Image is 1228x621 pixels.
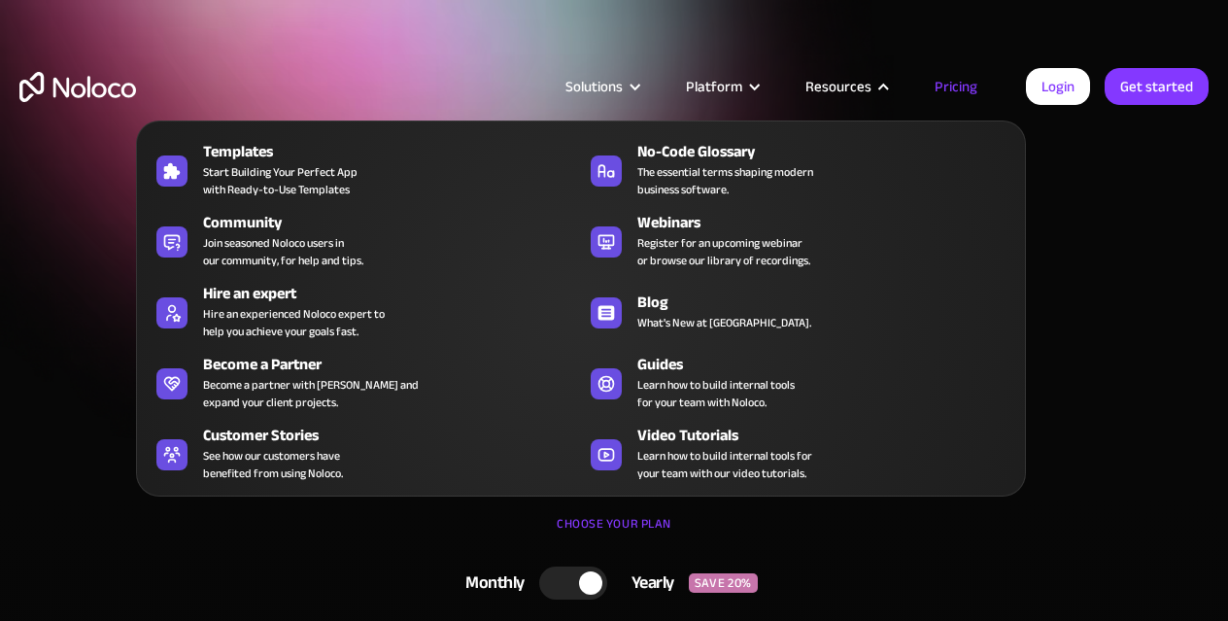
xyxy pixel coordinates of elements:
div: SAVE 20% [689,573,758,593]
a: Pricing [910,74,1002,99]
span: Start Building Your Perfect App with Ready-to-Use Templates [203,163,358,198]
div: Video Tutorials [637,424,1024,447]
a: Get started [1105,68,1209,105]
div: Community [203,211,590,234]
div: Webinars [637,211,1024,234]
div: Resources [781,74,910,99]
div: Hire an expert [203,282,590,305]
span: Learn how to build internal tools for your team with our video tutorials. [637,447,812,482]
div: Resources [805,74,871,99]
div: Guides [637,353,1024,376]
a: BlogWhat's New at [GEOGRAPHIC_DATA]. [581,278,1015,344]
a: Login [1026,68,1090,105]
div: Platform [662,74,781,99]
span: Join seasoned Noloco users in our community, for help and tips. [203,234,363,269]
span: Learn how to build internal tools for your team with Noloco. [637,376,795,411]
div: No-Code Glossary [637,140,1024,163]
span: The essential terms shaping modern business software. [637,163,813,198]
a: CommunityJoin seasoned Noloco users inour community, for help and tips. [147,207,581,273]
div: Solutions [541,74,662,99]
a: Hire an expertHire an experienced Noloco expert tohelp you achieve your goals fast. [147,278,581,344]
div: Templates [203,140,590,163]
div: Solutions [565,74,623,99]
div: Platform [686,74,742,99]
iframe: Intercom live chat [1162,555,1209,602]
div: Hire an experienced Noloco expert to help you achieve your goals fast. [203,305,385,340]
a: Video TutorialsLearn how to build internal tools foryour team with our video tutorials. [581,420,1015,486]
span: What's New at [GEOGRAPHIC_DATA]. [637,314,811,331]
h2: Start for free. Upgrade to support your business at any stage. [19,301,1209,330]
a: No-Code GlossaryThe essential terms shaping modernbusiness software. [581,136,1015,202]
nav: Resources [136,93,1026,497]
a: Become a PartnerBecome a partner with [PERSON_NAME] andexpand your client projects. [147,349,581,415]
a: home [19,72,136,102]
div: Yearly [607,569,689,598]
span: See how our customers have benefited from using Noloco. [203,447,343,482]
a: GuidesLearn how to build internal toolsfor your team with Noloco. [581,349,1015,415]
a: Customer StoriesSee how our customers havebenefited from using Noloco. [147,420,581,486]
h1: Flexible Pricing Designed for Business [19,165,1209,282]
div: CHOOSE YOUR PLAN [19,509,1209,558]
span: Register for an upcoming webinar or browse our library of recordings. [637,234,810,269]
div: Blog [637,291,1024,314]
a: WebinarsRegister for an upcoming webinaror browse our library of recordings. [581,207,1015,273]
div: Monthly [441,569,539,598]
div: Become a partner with [PERSON_NAME] and expand your client projects. [203,376,419,411]
div: Customer Stories [203,424,590,447]
div: Become a Partner [203,353,590,376]
a: TemplatesStart Building Your Perfect Appwith Ready-to-Use Templates [147,136,581,202]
